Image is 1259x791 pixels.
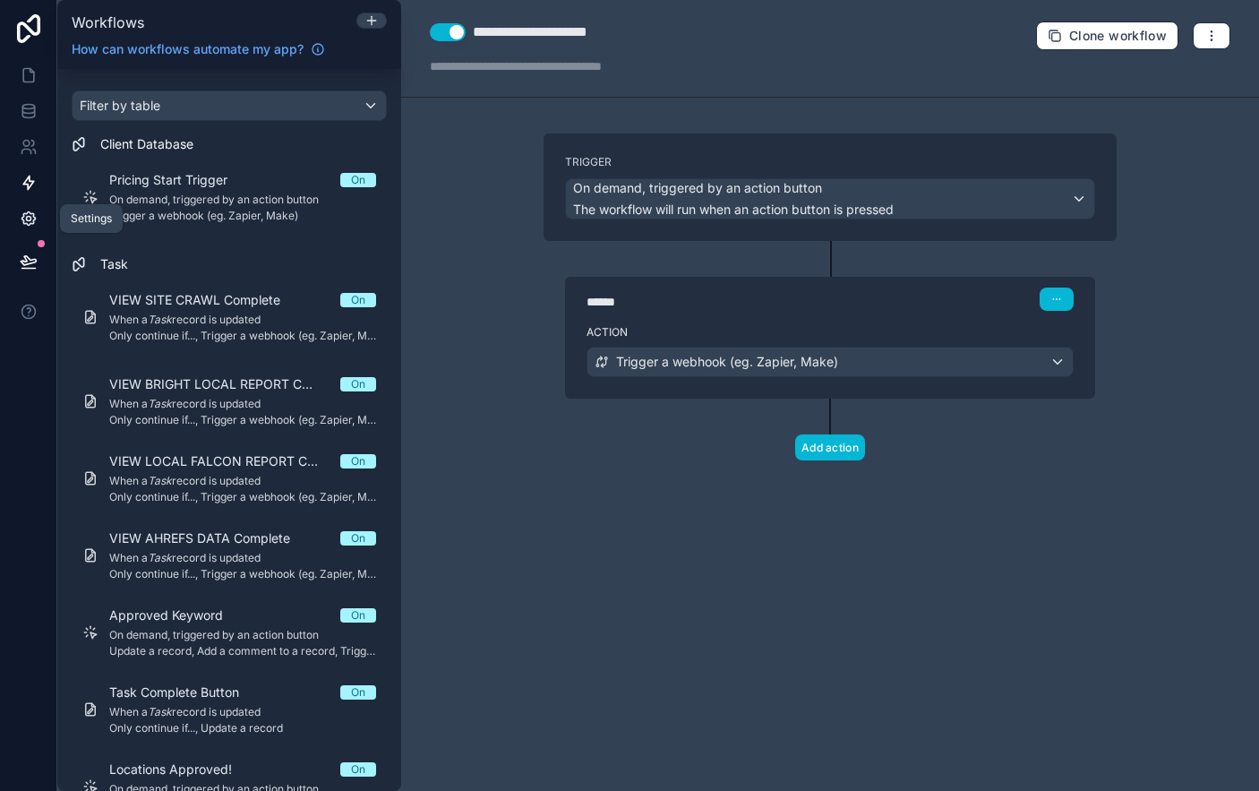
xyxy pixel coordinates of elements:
[616,353,838,371] span: Trigger a webhook (eg. Zapier, Make)
[565,178,1095,219] button: On demand, triggered by an action buttonThe workflow will run when an action button is pressed
[587,325,1074,340] label: Action
[64,40,332,58] a: How can workflows automate my app?
[573,202,894,217] span: The workflow will run when an action button is pressed
[587,347,1074,377] button: Trigger a webhook (eg. Zapier, Make)
[565,155,1095,169] label: Trigger
[795,434,865,460] button: Add action
[72,13,144,31] span: Workflows
[1036,21,1178,50] button: Clone workflow
[72,40,304,58] span: How can workflows automate my app?
[71,211,112,226] div: Settings
[573,179,822,197] span: On demand, triggered by an action button
[1069,28,1167,44] span: Clone workflow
